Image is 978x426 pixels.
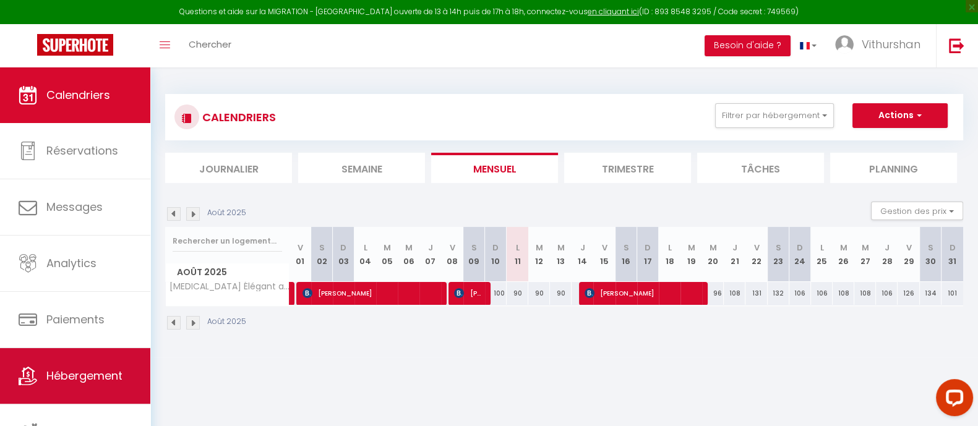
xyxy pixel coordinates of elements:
button: Filtrer par hébergement [715,103,834,128]
div: 131 [745,282,767,305]
th: 01 [290,227,311,282]
abbr: M [688,242,695,253]
div: 96 [702,282,724,305]
th: 31 [942,227,963,282]
span: Paiements [46,312,105,327]
abbr: J [885,242,890,253]
div: 100 [485,282,507,305]
th: 22 [745,227,767,282]
abbr: V [298,242,303,253]
abbr: S [471,242,477,253]
button: Besoin d'aide ? [705,35,791,56]
abbr: J [580,242,585,253]
th: 13 [550,227,572,282]
span: Messages [46,199,103,215]
iframe: LiveChat chat widget [926,374,978,426]
p: Août 2025 [207,207,246,219]
abbr: S [776,242,781,253]
input: Rechercher un logement... [173,230,282,252]
span: Réservations [46,143,118,158]
h3: CALENDRIERS [199,103,276,131]
abbr: D [645,242,651,253]
th: 27 [854,227,876,282]
abbr: D [950,242,956,253]
th: 29 [898,227,919,282]
th: 21 [724,227,745,282]
th: 02 [311,227,333,282]
th: 20 [702,227,724,282]
th: 03 [333,227,354,282]
abbr: M [536,242,543,253]
abbr: M [405,242,413,253]
th: 14 [572,227,593,282]
abbr: V [906,242,912,253]
div: 108 [854,282,876,305]
li: Mensuel [431,153,558,183]
div: 90 [528,282,550,305]
img: ... [835,35,854,54]
span: Août 2025 [166,263,289,281]
abbr: S [319,242,325,253]
div: 101 [942,282,963,305]
span: Chercher [189,38,231,51]
abbr: D [492,242,499,253]
th: 24 [789,227,811,282]
th: 11 [507,227,528,282]
div: 106 [811,282,833,305]
abbr: S [624,242,629,253]
abbr: L [820,242,823,253]
abbr: L [363,242,367,253]
a: en cliquant ici [588,6,639,17]
abbr: M [840,242,847,253]
div: 108 [833,282,854,305]
th: 04 [354,227,376,282]
span: [MEDICAL_DATA] Élégant avec [PERSON_NAME], Accès Direct au Métro [PERSON_NAME] [168,282,291,291]
img: logout [949,38,964,53]
button: Gestion des prix [871,202,963,220]
img: Super Booking [37,34,113,56]
th: 16 [616,227,637,282]
div: 108 [724,282,745,305]
li: Trimestre [564,153,691,183]
div: 126 [898,282,919,305]
span: Vithurshan [862,36,920,52]
span: [PERSON_NAME] [302,281,440,305]
th: 09 [463,227,485,282]
span: Hébergement [46,368,122,383]
abbr: L [515,242,519,253]
abbr: M [862,242,869,253]
li: Planning [830,153,957,183]
div: 106 [789,282,811,305]
abbr: M [384,242,391,253]
th: 10 [485,227,507,282]
div: 132 [768,282,789,305]
th: 23 [768,227,789,282]
th: 08 [441,227,463,282]
th: 15 [593,227,615,282]
th: 26 [833,227,854,282]
th: 07 [419,227,441,282]
abbr: V [602,242,607,253]
li: Tâches [697,153,824,183]
th: 06 [398,227,419,282]
abbr: L [667,242,671,253]
a: Chercher [179,24,241,67]
button: Actions [852,103,948,128]
div: 134 [920,282,942,305]
li: Semaine [298,153,425,183]
abbr: D [797,242,803,253]
abbr: J [428,242,433,253]
th: 30 [920,227,942,282]
th: 18 [659,227,680,282]
abbr: M [557,242,565,253]
div: 90 [507,282,528,305]
abbr: M [710,242,717,253]
abbr: D [340,242,346,253]
span: Calendriers [46,87,110,103]
abbr: V [450,242,455,253]
span: [PERSON_NAME] [585,281,700,305]
span: Analytics [46,255,97,271]
th: 17 [637,227,659,282]
th: 12 [528,227,550,282]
